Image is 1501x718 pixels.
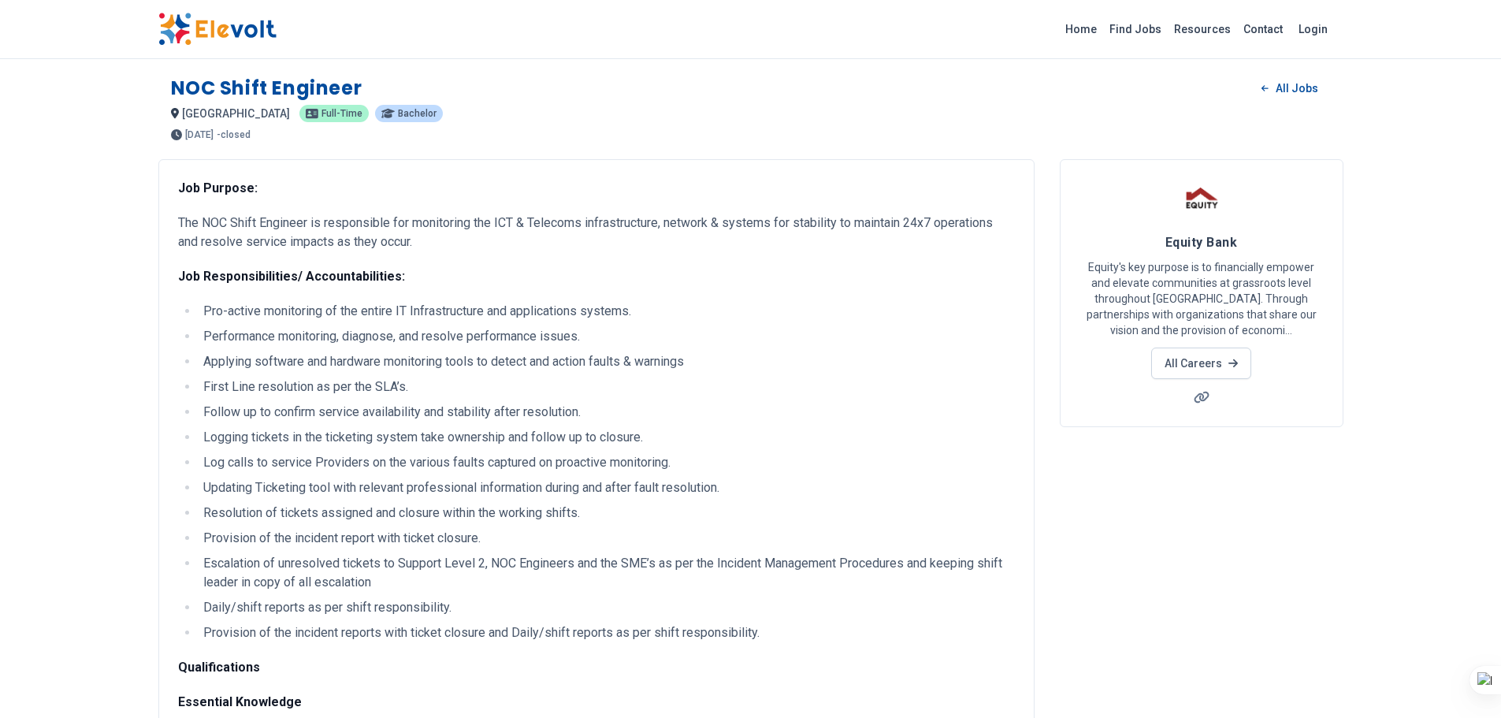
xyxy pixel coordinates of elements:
li: Provision of the incident reports with ticket closure and Daily/shift reports as per shift respon... [199,623,1015,642]
p: The NOC Shift Engineer is responsible for monitoring the ICT & Telecoms infrastructure, network &... [178,214,1015,251]
a: Login [1289,13,1337,45]
a: Find Jobs [1103,17,1168,42]
span: Full-time [321,109,362,118]
li: Escalation of unresolved tickets to Support Level 2, NOC Engineers and the SME’s as per the Incid... [199,554,1015,592]
a: Resources [1168,17,1237,42]
span: [GEOGRAPHIC_DATA] [182,107,290,120]
span: Equity Bank [1165,235,1237,250]
li: Log calls to service Providers on the various faults captured on proactive monitoring. [199,453,1015,472]
a: All Careers [1151,348,1251,379]
a: Contact [1237,17,1289,42]
p: Equity's key purpose is to financially empower and elevate communities at grassroots level throug... [1079,259,1324,338]
strong: Qualifications [178,660,260,675]
p: - closed [217,130,251,140]
strong: Essential Knowledge [178,694,302,709]
span: [DATE] [185,130,214,140]
li: Logging tickets in the ticketing system take ownership and follow up to closure. [199,428,1015,447]
li: First Line resolution as per the SLA’s. [199,378,1015,396]
a: Home [1059,17,1103,42]
li: Daily/shift reports as per shift responsibility. [199,598,1015,617]
img: Equity Bank [1182,179,1221,218]
li: Follow up to confirm service availability and stability after resolution. [199,403,1015,422]
strong: Job Purpose: [178,180,258,195]
li: Provision of the incident report with ticket closure. [199,529,1015,548]
li: Resolution of tickets assigned and closure within the working shifts. [199,504,1015,523]
li: Performance monitoring, diagnose, and resolve performance issues. [199,327,1015,346]
li: Updating Ticketing tool with relevant professional information during and after fault resolution. [199,478,1015,497]
h1: NOC Shift Engineer [171,76,362,101]
span: Bachelor [398,109,437,118]
a: All Jobs [1249,76,1330,100]
img: Elevolt [158,13,277,46]
li: Applying software and hardware monitoring tools to detect and action faults & warnings [199,352,1015,371]
li: Pro-active monitoring of the entire IT Infrastructure and applications systems. [199,302,1015,321]
strong: Job Responsibilities/ Accountabilities: [178,269,405,284]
